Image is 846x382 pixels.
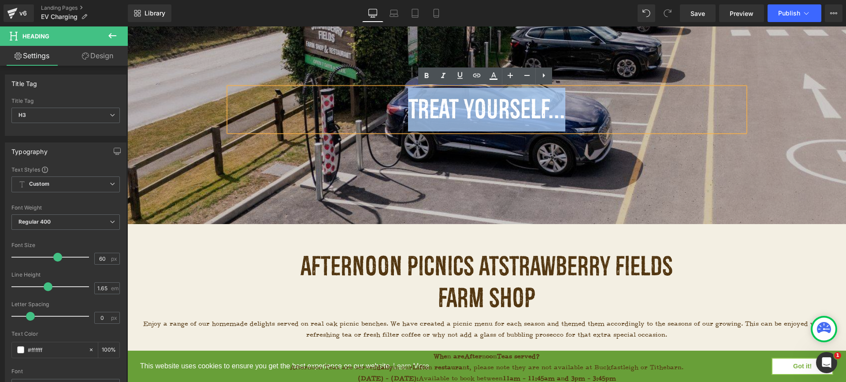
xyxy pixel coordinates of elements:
b: Custom [29,180,49,188]
div: Text Color [11,331,120,337]
h1: Afternoon Picnics at [168,224,551,288]
div: Font [11,368,120,375]
strong: daily [249,337,266,345]
div: Treat yourself... [102,61,617,105]
input: Color [28,345,84,355]
a: Desktop [362,4,383,22]
a: Landing Pages [41,4,128,11]
b: Regular 400 [19,218,51,225]
button: Redo [659,4,676,22]
span: em [111,285,119,291]
a: Design [66,46,130,66]
iframe: Intercom live chat [816,352,837,373]
a: New Library [128,4,171,22]
a: Tablet [404,4,426,22]
strong: Afternoon [306,326,412,334]
span: Publish [778,10,800,17]
span: px [111,315,119,321]
span: Library [145,9,165,17]
span: Strawberry Fields Farm Shop [311,225,545,287]
div: Font Size [11,242,120,248]
strong: [DATE] - [DATE]: [230,348,291,356]
strong: 11am - 11:45am and 3pm - 3:45pm [375,348,489,356]
span: Enjoy a range of our homemade delights served on real oak picnic benches. We have created a picni... [16,293,703,312]
span: Preview [730,9,753,18]
span: Heading [22,33,49,40]
div: Title Tag [11,75,37,87]
span: When are [306,326,337,334]
a: Preview [719,4,764,22]
b: H3 [19,112,26,118]
div: Text Styles [11,166,120,173]
span: Teas served? [370,326,412,334]
div: % [98,342,119,358]
div: Font Weight [11,205,120,211]
a: Mobile [426,4,447,22]
a: v6 [4,4,34,22]
div: Title Tag [11,98,120,104]
div: Letter Spacing [11,301,120,307]
div: v6 [18,7,29,19]
span: 1 [834,352,841,359]
button: More [825,4,842,22]
span: EV Charging [41,13,78,20]
span: Save [690,9,705,18]
strong: Lifton restaurant [285,337,342,345]
span: px [111,256,119,262]
button: Publish [768,4,821,22]
div: Line Height [11,272,120,278]
a: Laptop [383,4,404,22]
div: Typography [11,143,48,155]
button: Undo [638,4,655,22]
